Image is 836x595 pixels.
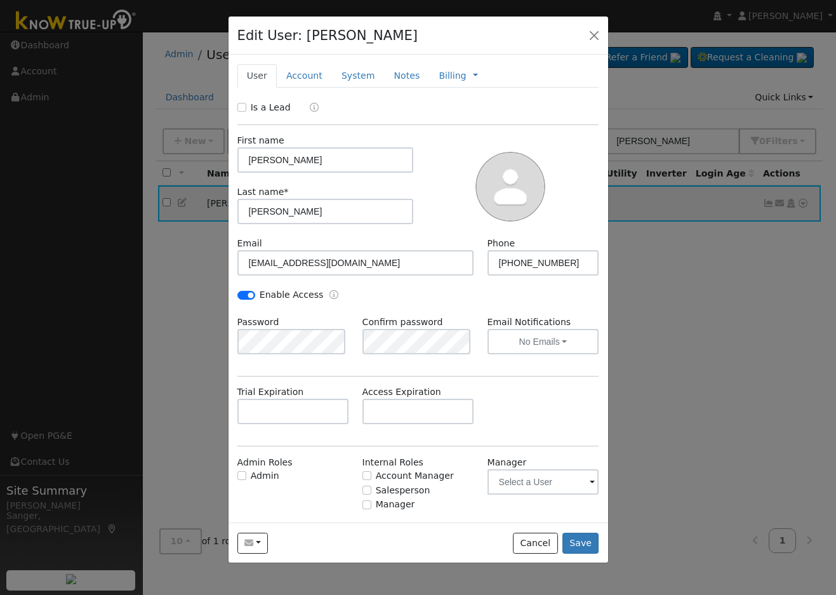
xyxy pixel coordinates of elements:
[237,237,262,250] label: Email
[237,103,246,112] input: Is a Lead
[237,456,293,469] label: Admin Roles
[488,237,515,250] label: Phone
[488,329,599,354] button: No Emails
[300,101,319,116] a: Lead
[488,469,599,495] input: Select a User
[362,471,371,480] input: Account Manager
[329,288,338,303] a: Enable Access
[237,385,304,399] label: Trial Expiration
[237,185,289,199] label: Last name
[488,316,599,329] label: Email Notifications
[488,456,527,469] label: Manager
[362,500,371,509] input: Manager
[376,484,430,497] label: Salesperson
[260,288,324,302] label: Enable Access
[376,469,454,483] label: Account Manager
[251,469,279,483] label: Admin
[362,316,443,329] label: Confirm password
[277,64,332,88] a: Account
[362,456,423,469] label: Internal Roles
[332,64,385,88] a: System
[376,498,415,511] label: Manager
[251,101,291,114] label: Is a Lead
[439,69,466,83] a: Billing
[362,385,441,399] label: Access Expiration
[237,134,284,147] label: First name
[237,533,269,554] button: timothyabryant@outlook.com
[237,471,246,480] input: Admin
[237,316,279,329] label: Password
[562,533,599,554] button: Save
[384,64,429,88] a: Notes
[237,25,418,46] h4: Edit User: [PERSON_NAME]
[284,187,288,197] span: Required
[362,486,371,495] input: Salesperson
[237,64,277,88] a: User
[513,533,558,554] button: Cancel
